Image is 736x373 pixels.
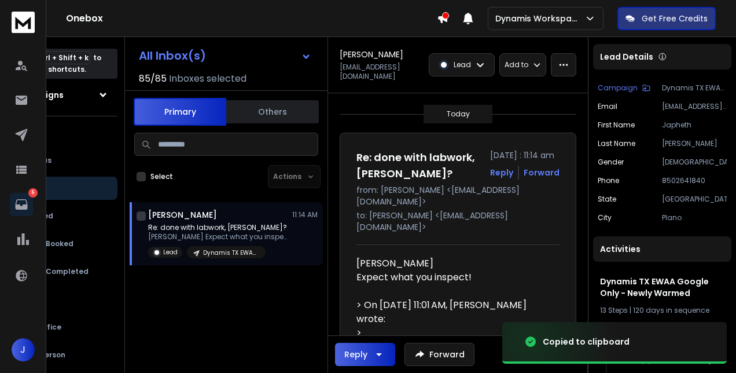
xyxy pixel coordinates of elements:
span: 85 / 85 [139,72,167,86]
p: Get Free Credits [642,13,708,24]
p: Campaign [598,83,638,93]
img: logo [12,12,35,33]
button: Others [226,99,319,125]
button: Reply [335,343,395,366]
p: Press to check for shortcuts. [11,52,101,75]
h3: Inboxes selected [169,72,246,86]
div: Reply [344,349,367,360]
button: All Inbox(s) [130,44,321,67]
span: Ctrl + Shift + k [34,51,90,64]
h1: Re: done with labwork, [PERSON_NAME]? [356,149,483,182]
h1: [PERSON_NAME] [148,209,217,221]
p: Gender [598,158,624,167]
p: Lead Details [600,51,653,63]
button: Campaign [598,83,650,93]
p: Add to [505,60,528,70]
p: Dynamis TX EWAA Google Only - Newly Warmed [662,83,727,93]
p: 6 [28,188,38,198]
p: Dynamis TX EWAA Google Only - Newly Warmed [203,248,259,257]
p: Dynamis Workspace [495,13,584,24]
span: 120 days in sequence [633,305,709,315]
p: Lead [454,60,471,70]
p: Today [447,109,470,119]
p: Re: done with labwork, [PERSON_NAME]? [148,223,287,232]
label: Select [150,172,173,181]
p: Lead [163,248,178,257]
div: Forward [524,167,560,178]
button: J [12,338,35,361]
p: [DATE] : 11:14 am [490,149,560,161]
button: Forward [404,343,474,366]
p: [EMAIL_ADDRESS][DOMAIN_NAME] [340,63,422,81]
div: Activities [593,236,731,262]
p: [DEMOGRAPHIC_DATA] [662,158,727,167]
p: State [598,195,616,204]
div: | [600,306,724,315]
p: First Name [598,120,635,130]
h1: Onebox [66,12,437,25]
p: Email [598,102,617,111]
h1: Dynamis TX EWAA Google Only - Newly Warmed [600,276,724,299]
p: 8502641840 [662,176,727,185]
button: Primary [134,98,226,126]
p: Last Name [598,139,635,148]
h1: [PERSON_NAME] [340,49,403,60]
p: Plano [662,213,727,222]
p: 11:14 AM [292,210,318,220]
div: Copied to clipboard [543,336,630,348]
p: [PERSON_NAME] Expect what you inspect! [148,232,287,242]
p: [EMAIL_ADDRESS][DOMAIN_NAME] [662,102,727,111]
p: City [598,213,612,222]
p: Meeting Completed [13,267,89,276]
span: 13 Steps [600,305,628,315]
p: to: [PERSON_NAME] <[EMAIL_ADDRESS][DOMAIN_NAME]> [356,210,560,233]
h1: All Inbox(s) [139,50,206,61]
a: 6 [10,193,33,216]
p: Phone [598,176,619,185]
p: [PERSON_NAME] [662,139,727,148]
p: Japheth [662,120,727,130]
p: [GEOGRAPHIC_DATA] [662,195,727,204]
p: from: [PERSON_NAME] <[EMAIL_ADDRESS][DOMAIN_NAME]> [356,184,560,207]
button: Reply [490,167,513,178]
button: Get Free Credits [617,7,716,30]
